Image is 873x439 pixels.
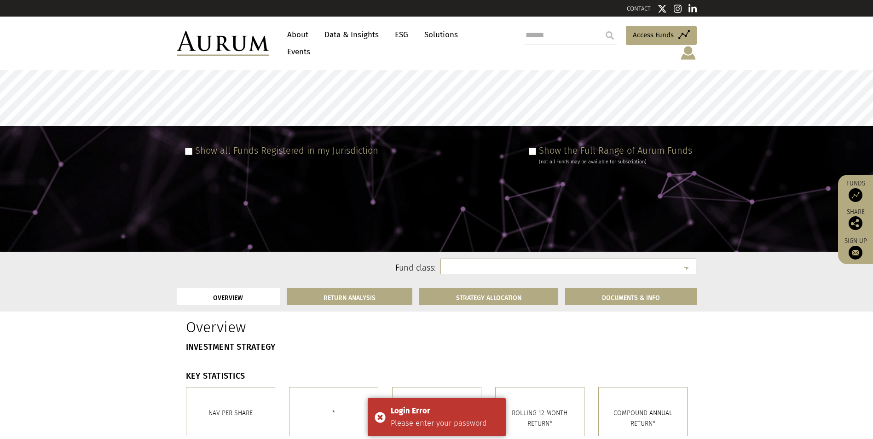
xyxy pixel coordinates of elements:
strong: INVESTMENT STRATEGY [186,342,276,352]
a: STRATEGY ALLOCATION [419,288,558,305]
span: Access Funds [633,29,674,40]
img: Aurum [177,31,269,56]
div: (not all Funds may be available for subscription) [539,158,692,166]
a: Sign up [843,237,868,260]
img: Sign up to our newsletter [849,246,862,260]
input: Submit [601,26,619,45]
a: Data & Insights [320,26,383,43]
div: Login Error [391,405,499,417]
a: DOCUMENTS & INFO [565,288,697,305]
a: RETURN ANALYSIS [287,288,412,305]
p: COMPOUND ANNUAL RETURN* [606,408,680,429]
p: ROLLING 12 MONTH RETURN* [503,408,577,429]
a: Events [283,43,310,60]
div: Please enter your password [391,417,499,429]
div: Share [843,209,868,230]
img: Linkedin icon [688,4,697,13]
img: account-icon.svg [680,45,697,61]
label: Show the Full Range of Aurum Funds [539,145,692,156]
img: Instagram icon [674,4,682,13]
strong: KEY STATISTICS [186,371,245,381]
label: Show all Funds Registered in my Jurisdiction [195,145,378,156]
a: CONTACT [627,5,651,12]
a: Funds [843,179,868,202]
a: Solutions [420,26,463,43]
a: ESG [390,26,413,43]
img: Access Funds [849,188,862,202]
img: Share this post [849,216,862,230]
a: About [283,26,313,43]
img: Twitter icon [658,4,667,13]
label: Fund class: [266,262,436,274]
p: Nav per share [193,408,268,418]
a: Access Funds [626,26,697,45]
h1: Overview [186,318,430,336]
